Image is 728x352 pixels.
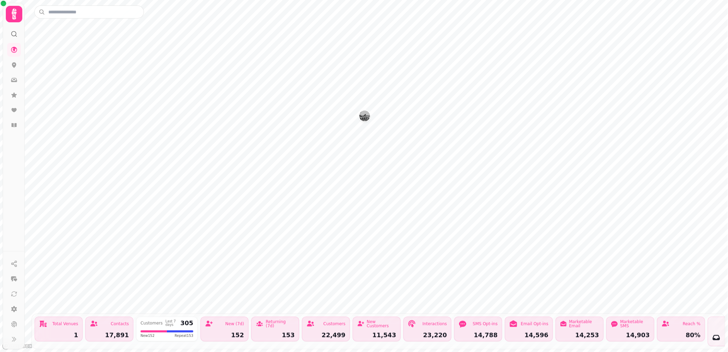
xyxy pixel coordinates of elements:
div: 153 [256,332,295,338]
div: SMS Opt-ins [473,322,498,326]
span: New 152 [141,333,155,338]
div: Last 7 days [166,320,178,327]
div: New (7d) [225,322,244,326]
div: 11,543 [357,332,396,338]
div: 17,891 [90,332,129,338]
button: The Barrelman [359,110,370,121]
div: 14,253 [560,332,599,338]
div: 14,903 [611,332,650,338]
div: 14,788 [459,332,498,338]
div: 80% [662,332,701,338]
div: 23,220 [408,332,447,338]
div: Returning (7d) [266,320,295,328]
div: Marketable Email [569,320,599,328]
div: Map marker [359,110,370,124]
div: Marketable SMS [620,320,650,328]
div: 305 [180,320,193,326]
div: Total Venues [52,322,78,326]
div: Customers [323,322,345,326]
div: 1 [39,332,78,338]
div: Contacts [111,322,129,326]
div: Email Opt-ins [521,322,548,326]
div: Customers [141,321,163,325]
span: Repeat 153 [175,333,193,338]
div: 14,596 [509,332,548,338]
div: 22,499 [306,332,345,338]
div: Interactions [423,322,447,326]
div: Reach % [683,322,701,326]
div: New Customers [367,320,396,328]
div: 152 [205,332,244,338]
a: Mapbox logo [2,342,32,350]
